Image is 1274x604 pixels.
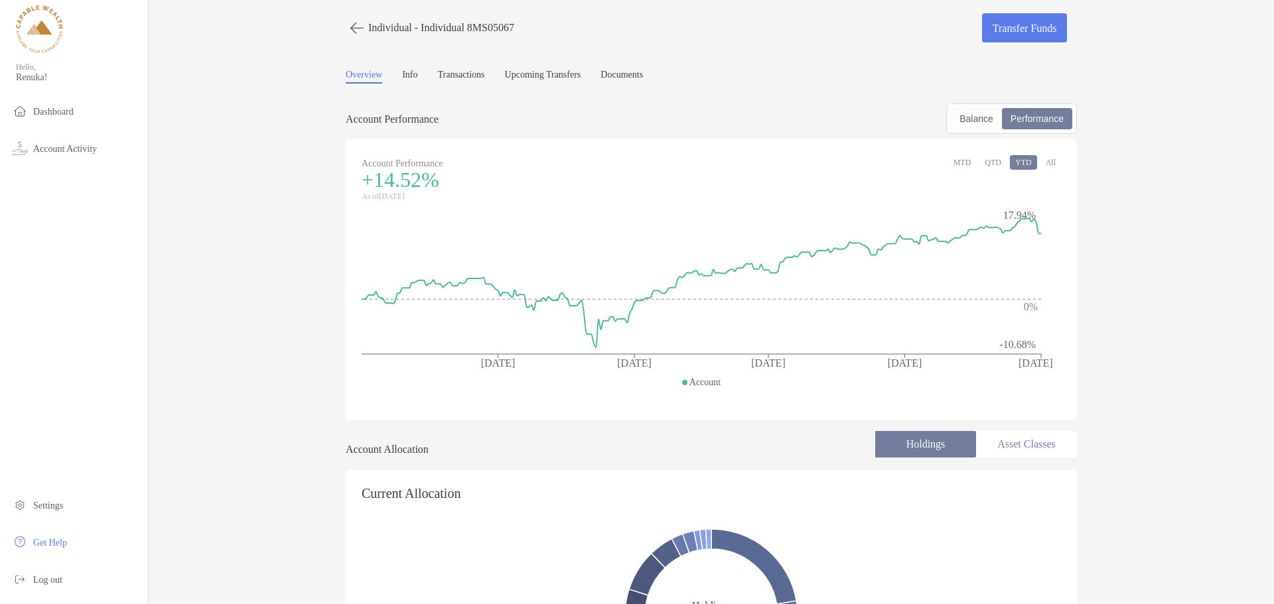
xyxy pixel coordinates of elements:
div: segmented control [946,103,1077,134]
span: Dashboard [33,107,74,117]
tspan: [DATE] [617,357,652,369]
a: Upcoming Transfers [505,70,581,84]
tspan: 17.94% [1003,210,1036,221]
span: Renuka! [16,72,140,83]
button: YTD [1010,155,1037,170]
button: QTD [979,155,1007,170]
tspan: [DATE] [1019,357,1053,369]
img: household icon [12,103,28,119]
p: As of [DATE] [362,188,711,205]
tspan: [DATE] [481,357,516,369]
p: Account Performance [346,111,439,127]
h4: Current Allocation [362,486,460,501]
li: Asset Classes [976,431,1077,457]
h4: Account Allocation [346,444,429,455]
p: Account [689,374,721,391]
button: MTD [948,155,977,170]
a: Overview [346,70,382,84]
span: Account Activity [33,144,97,154]
tspan: [DATE] [751,357,786,369]
tspan: -10.68% [999,339,1036,350]
a: Transfer Funds [982,13,1067,42]
p: Individual - Individual 8MS05067 [368,22,514,34]
span: Get Help [33,538,67,548]
p: +14.52% [362,172,711,188]
img: activity icon [12,140,28,156]
img: get-help icon [12,534,28,550]
img: Zoe Logo [16,5,63,53]
div: Performance [1003,109,1071,128]
tspan: 0% [1024,301,1038,312]
img: settings icon [12,497,28,513]
tspan: [DATE] [888,357,922,369]
a: Info [402,70,417,84]
span: Settings [33,501,63,511]
a: Documents [601,70,643,84]
span: Log out [33,575,62,585]
button: All [1040,155,1061,170]
img: logout icon [12,571,28,587]
li: Holdings [875,431,976,457]
a: Transactions [438,70,485,84]
p: Account Performance [362,155,711,172]
div: Balance [952,109,1001,128]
